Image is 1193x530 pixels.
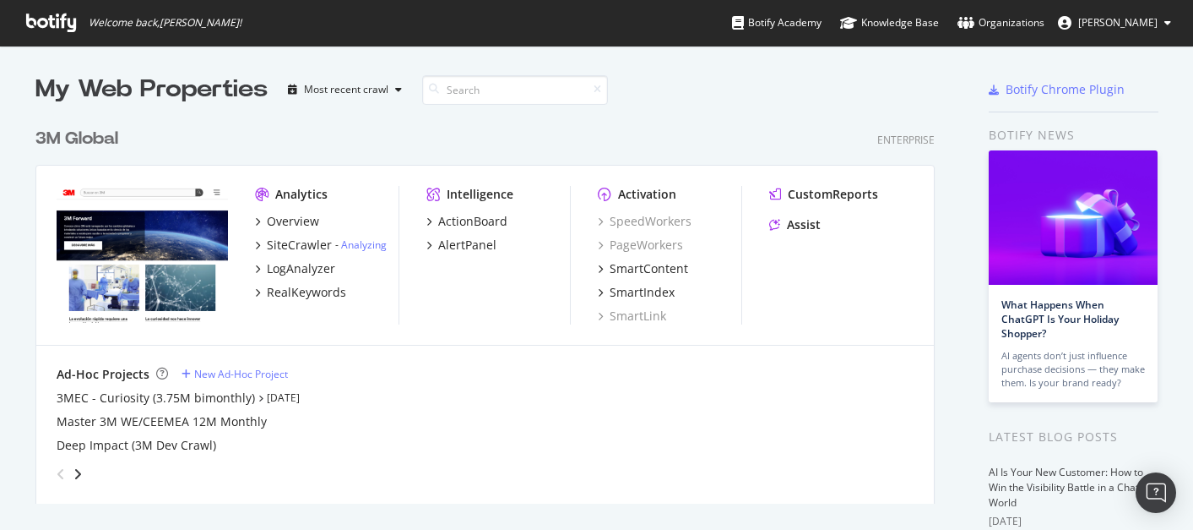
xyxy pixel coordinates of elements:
[267,237,332,254] div: SiteCrawler
[57,413,267,430] a: Master 3M WE/CEEMEA 12M Monthly
[438,237,496,254] div: AlertPanel
[335,238,387,252] div: -
[598,237,683,254] a: PageWorkers
[255,237,387,254] a: SiteCrawler- Analyzing
[1001,349,1145,390] div: AI agents don’t just influence purchase decisions — they make them. Is your brand ready?
[267,391,300,405] a: [DATE]
[426,213,507,230] a: ActionBoard
[255,213,319,230] a: Overview
[598,284,675,301] a: SmartIndex
[35,127,125,151] a: 3M Global
[618,186,676,203] div: Activation
[304,85,388,95] div: Most recent crawl
[182,367,288,381] a: New Ad-Hoc Project
[426,237,496,254] a: AlertPanel
[732,14,822,31] div: Botify Academy
[610,260,688,277] div: SmartContent
[89,16,241,30] span: Welcome back, [PERSON_NAME] !
[989,81,1125,98] a: Botify Chrome Plugin
[788,186,878,203] div: CustomReports
[989,126,1158,145] div: Botify news
[50,461,72,488] div: angle-left
[598,308,666,325] a: SmartLink
[989,514,1158,529] div: [DATE]
[989,428,1158,446] div: Latest Blog Posts
[957,14,1044,31] div: Organizations
[769,186,878,203] a: CustomReports
[769,216,821,233] a: Assist
[255,284,346,301] a: RealKeywords
[57,366,149,383] div: Ad-Hoc Projects
[267,260,335,277] div: LogAnalyzer
[1044,9,1185,36] button: [PERSON_NAME]
[275,186,328,203] div: Analytics
[267,213,319,230] div: Overview
[72,466,84,483] div: angle-right
[598,260,688,277] a: SmartContent
[1006,81,1125,98] div: Botify Chrome Plugin
[267,284,346,301] div: RealKeywords
[989,150,1158,285] img: What Happens When ChatGPT Is Your Holiday Shopper?
[35,73,268,107] div: My Web Properties
[877,133,935,147] div: Enterprise
[57,437,216,454] a: Deep Impact (3M Dev Crawl)
[1136,473,1176,513] div: Open Intercom Messenger
[35,107,948,504] div: grid
[1001,298,1119,341] a: What Happens When ChatGPT Is Your Holiday Shopper?
[989,465,1158,510] a: AI Is Your New Customer: How to Win the Visibility Battle in a ChatGPT World
[57,186,228,323] img: www.command.com
[610,284,675,301] div: SmartIndex
[1078,15,1158,30] span: Alexander Parrales
[57,390,255,407] a: 3MEC - Curiosity (3.75M bimonthly)
[787,216,821,233] div: Assist
[598,213,691,230] a: SpeedWorkers
[438,213,507,230] div: ActionBoard
[840,14,939,31] div: Knowledge Base
[194,367,288,381] div: New Ad-Hoc Project
[447,186,513,203] div: Intelligence
[255,260,335,277] a: LogAnalyzer
[341,238,387,252] a: Analyzing
[422,75,608,105] input: Search
[35,127,118,151] div: 3M Global
[281,76,409,103] button: Most recent crawl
